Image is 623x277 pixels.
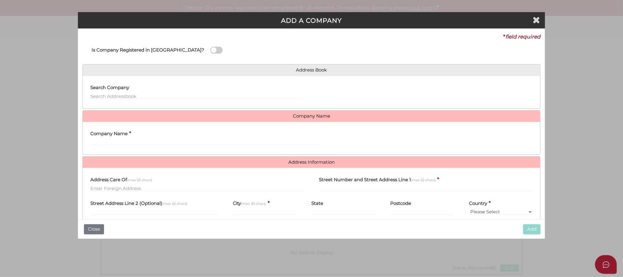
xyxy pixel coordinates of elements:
[84,224,104,234] button: Close
[411,178,436,182] small: (max 52 chars)
[87,160,536,165] a: Address Information
[469,201,487,206] h4: Country
[162,202,187,206] small: (max 50 chars)
[312,201,323,206] h4: State
[319,177,436,182] h4: Street Number and Street Address Line 1
[595,255,617,274] button: Open asap
[90,185,304,192] input: Enter Foreign Address
[241,202,266,206] small: (max 30 chars)
[90,131,128,136] h4: Company Name
[90,201,187,206] h4: Street Address Line 2 (Optional)
[87,114,536,119] a: Company Name
[127,178,152,182] small: (max 50 chars)
[390,201,411,206] h4: Postcode
[90,177,152,182] h4: Address Care Of
[233,201,266,206] h4: City
[523,224,541,234] button: Add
